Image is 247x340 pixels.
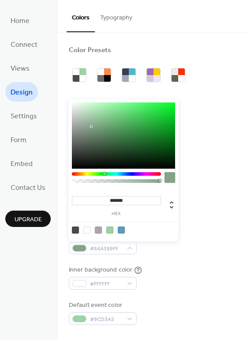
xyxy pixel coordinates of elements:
div: Color Presets [69,46,111,55]
a: Form [5,130,32,149]
span: #9CD3A5 [90,315,123,324]
div: rgb(156, 211, 165) [106,227,113,234]
span: #FFFFFF [90,280,123,289]
div: rgb(95, 154, 191) [118,227,125,234]
span: #84A389FF [90,244,123,253]
div: rgb(74, 74, 74) [72,227,79,234]
a: Home [5,11,35,30]
label: hex [72,212,161,216]
span: Contact Us [11,181,45,195]
span: Views [11,62,30,76]
a: Views [5,58,35,78]
div: Default event color [69,301,135,310]
div: Inner background color [69,265,132,275]
button: Upgrade [5,211,51,227]
span: Connect [11,38,37,52]
div: rgb(170, 168, 168) [95,227,102,234]
a: Embed [5,154,38,173]
span: Settings [11,110,37,124]
span: Embed [11,157,33,171]
span: Form [11,133,26,147]
span: Home [11,14,30,28]
a: Design [5,82,38,102]
a: Settings [5,106,42,125]
div: rgb(255, 255, 255) [83,227,90,234]
span: Design [11,86,33,100]
span: Upgrade [15,215,42,224]
a: Contact Us [5,178,51,197]
a: Connect [5,34,43,54]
